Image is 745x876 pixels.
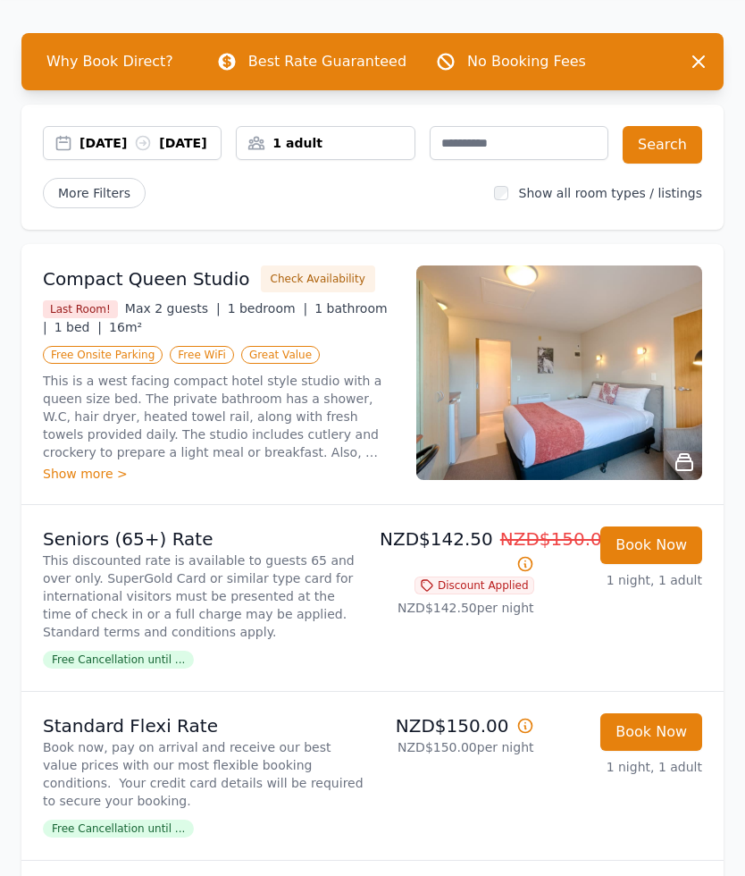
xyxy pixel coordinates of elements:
button: Book Now [600,526,702,564]
label: Show all room types / listings [519,186,702,200]
span: Last Room! [43,300,118,318]
span: Free Cancellation until ... [43,820,194,838]
span: 1 bedroom | [228,301,308,316]
p: NZD$142.50 [380,526,534,577]
p: 1 night, 1 adult [548,758,703,776]
p: Standard Flexi Rate [43,713,365,738]
p: Book now, pay on arrival and receive our best value prices with our most flexible booking conditi... [43,738,365,810]
button: Book Now [600,713,702,751]
span: 1 bed | [54,320,102,334]
span: More Filters [43,178,146,208]
button: Check Availability [261,265,375,292]
span: Free Onsite Parking [43,346,163,364]
h3: Compact Queen Studio [43,266,250,291]
p: Best Rate Guaranteed [248,51,406,72]
p: This discounted rate is available to guests 65 and over only. SuperGold Card or similar type card... [43,552,365,641]
p: NZD$150.00 per night [380,738,534,756]
div: [DATE] [DATE] [80,134,221,152]
p: NZD$142.50 per night [380,599,534,617]
span: NZD$150.00 [500,528,614,550]
span: 16m² [109,320,142,334]
button: Search [623,126,702,164]
p: This is a west facing compact hotel style studio with a queen size bed. The private bathroom has ... [43,372,395,461]
span: Discount Applied [414,577,534,594]
p: Seniors (65+) Rate [43,526,365,552]
span: Why Book Direct? [32,44,188,80]
span: Free WiFi [170,346,234,364]
span: Great Value [241,346,320,364]
div: 1 adult [237,134,414,152]
span: Max 2 guests | [125,301,221,316]
span: Free Cancellation until ... [43,651,194,669]
p: No Booking Fees [467,51,586,72]
p: 1 night, 1 adult [548,571,703,589]
p: NZD$150.00 [380,713,534,738]
div: Show more > [43,465,395,483]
